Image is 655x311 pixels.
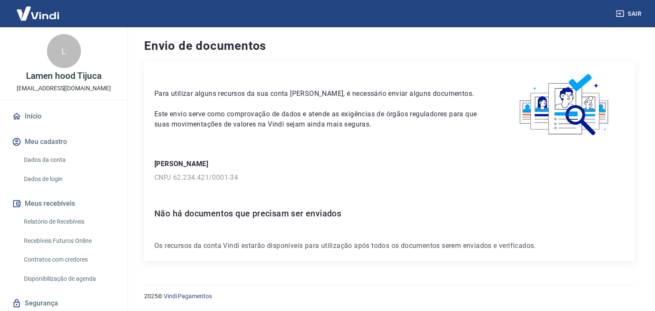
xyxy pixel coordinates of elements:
p: Para utilizar alguns recursos da sua conta [PERSON_NAME], é necessário enviar alguns documentos. [154,89,485,99]
a: Início [10,107,117,126]
img: waiting_documents.41d9841a9773e5fdf392cede4d13b617.svg [505,72,624,138]
img: Vindi [10,0,66,26]
a: Dados da conta [20,151,117,169]
button: Meus recebíveis [10,194,117,213]
h6: Não há documentos que precisam ser enviados [154,207,624,220]
a: Dados de login [20,170,117,188]
h4: Envio de documentos [144,37,635,55]
p: CNPJ 62.234.421/0001-34 [154,173,624,183]
a: Recebíveis Futuros Online [20,232,117,250]
div: L [47,34,81,68]
a: Disponibilização de agenda [20,270,117,288]
p: Este envio serve como comprovação de dados e atende as exigências de órgãos reguladores para que ... [154,109,485,130]
a: Vindi Pagamentos [164,293,212,299]
button: Sair [614,6,645,22]
p: Os recursos da conta Vindi estarão disponíveis para utilização após todos os documentos serem env... [154,241,624,251]
p: Lamen hood Tijuca [26,72,101,81]
p: 2025 © [144,292,635,301]
a: Contratos com credores [20,251,117,268]
p: [EMAIL_ADDRESS][DOMAIN_NAME] [17,84,111,93]
a: Relatório de Recebíveis [20,213,117,230]
button: Meu cadastro [10,132,117,151]
p: [PERSON_NAME] [154,159,624,169]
